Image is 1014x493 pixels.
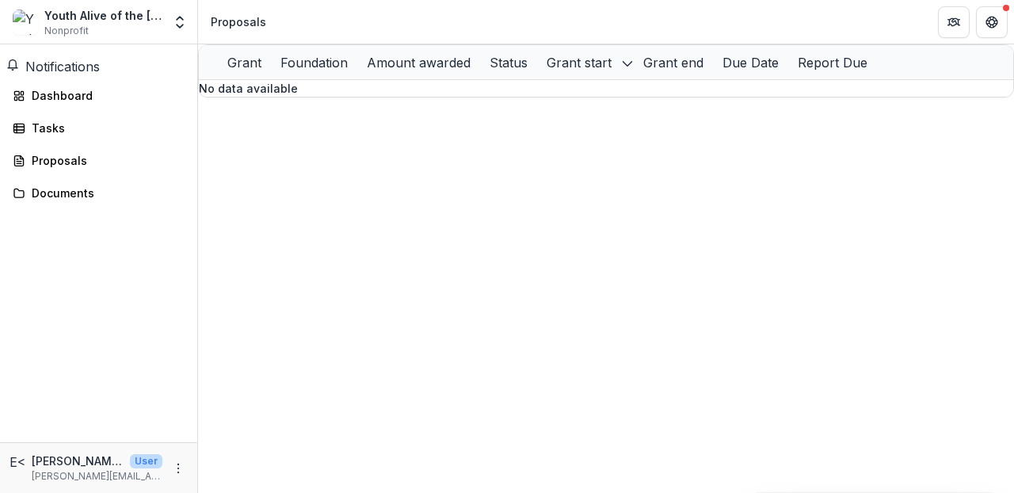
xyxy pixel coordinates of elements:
span: Nonprofit [44,24,89,38]
button: Open entity switcher [169,6,191,38]
a: Documents [6,180,191,206]
span: Notifications [25,59,100,75]
div: Amount awarded [357,45,480,79]
svg: sorted descending [621,57,634,70]
button: Notifications [6,57,100,76]
p: User [130,454,162,468]
p: No data available [199,80,1013,97]
p: [PERSON_NAME][EMAIL_ADDRESS][DOMAIN_NAME] [32,469,162,483]
div: Grant start [537,45,634,79]
div: Report Due [788,53,877,72]
div: Proposals [32,152,178,169]
div: Due Date [713,45,788,79]
div: Ellen Hembree <ellen@edgeclub.org> [10,456,25,468]
div: Grant [218,45,271,79]
a: Proposals [6,147,191,174]
button: More [169,459,188,478]
div: Tasks [32,120,178,136]
div: Grant end [634,45,713,79]
div: Documents [32,185,178,201]
nav: breadcrumb [204,10,273,33]
div: Report Due [788,45,877,79]
div: Foundation [271,45,357,79]
div: Proposals [211,13,266,30]
div: Status [480,45,537,79]
img: Youth Alive of the Capital Region [13,10,38,35]
p: [PERSON_NAME] <[PERSON_NAME][EMAIL_ADDRESS][DOMAIN_NAME]> [32,453,124,469]
div: Grant start [537,53,621,72]
button: Get Help [976,6,1008,38]
a: Tasks [6,115,191,141]
a: Dashboard [6,82,191,109]
button: Partners [938,6,970,38]
div: Grant end [634,53,713,72]
div: Youth Alive of the [GEOGRAPHIC_DATA] [44,7,162,24]
div: Dashboard [32,87,178,104]
div: Due Date [713,53,788,72]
